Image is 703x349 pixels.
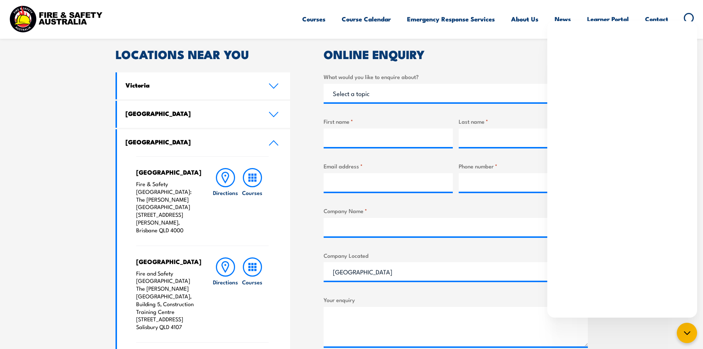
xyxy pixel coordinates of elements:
a: Courses [239,168,266,234]
a: Learner Portal [587,9,629,29]
p: Fire & Safety [GEOGRAPHIC_DATA]: The [PERSON_NAME][GEOGRAPHIC_DATA] [STREET_ADDRESS][PERSON_NAME]... [136,180,198,234]
a: [GEOGRAPHIC_DATA] [117,101,290,128]
label: Phone number [459,162,588,170]
a: About Us [511,9,538,29]
h4: [GEOGRAPHIC_DATA] [136,168,198,176]
a: Course Calendar [342,9,391,29]
h4: [GEOGRAPHIC_DATA] [125,138,258,146]
h4: Victoria [125,81,258,89]
label: Company Name [324,206,588,215]
button: chat-button [677,323,697,343]
h6: Directions [213,189,238,196]
a: News [555,9,571,29]
a: Courses [302,9,325,29]
h6: Directions [213,278,238,286]
label: First name [324,117,453,126]
a: Directions [212,257,239,331]
label: Email address [324,162,453,170]
a: [GEOGRAPHIC_DATA] [117,129,290,156]
h2: LOCATIONS NEAR YOU [116,49,290,59]
h6: Courses [242,278,262,286]
a: Courses [239,257,266,331]
h4: [GEOGRAPHIC_DATA] [125,109,258,117]
h6: Courses [242,189,262,196]
a: Emergency Response Services [407,9,495,29]
a: Victoria [117,72,290,99]
iframe: Chatbot [547,21,697,318]
label: Company Located [324,251,588,260]
label: Your enquiry [324,295,588,304]
h4: [GEOGRAPHIC_DATA] [136,257,198,266]
a: Contact [645,9,668,29]
a: Directions [212,168,239,234]
h2: ONLINE ENQUIRY [324,49,588,59]
label: What would you like to enquire about? [324,72,588,81]
label: Last name [459,117,588,126]
p: Fire and Safety [GEOGRAPHIC_DATA] The [PERSON_NAME][GEOGRAPHIC_DATA], Building 5, Construction Tr... [136,270,198,331]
